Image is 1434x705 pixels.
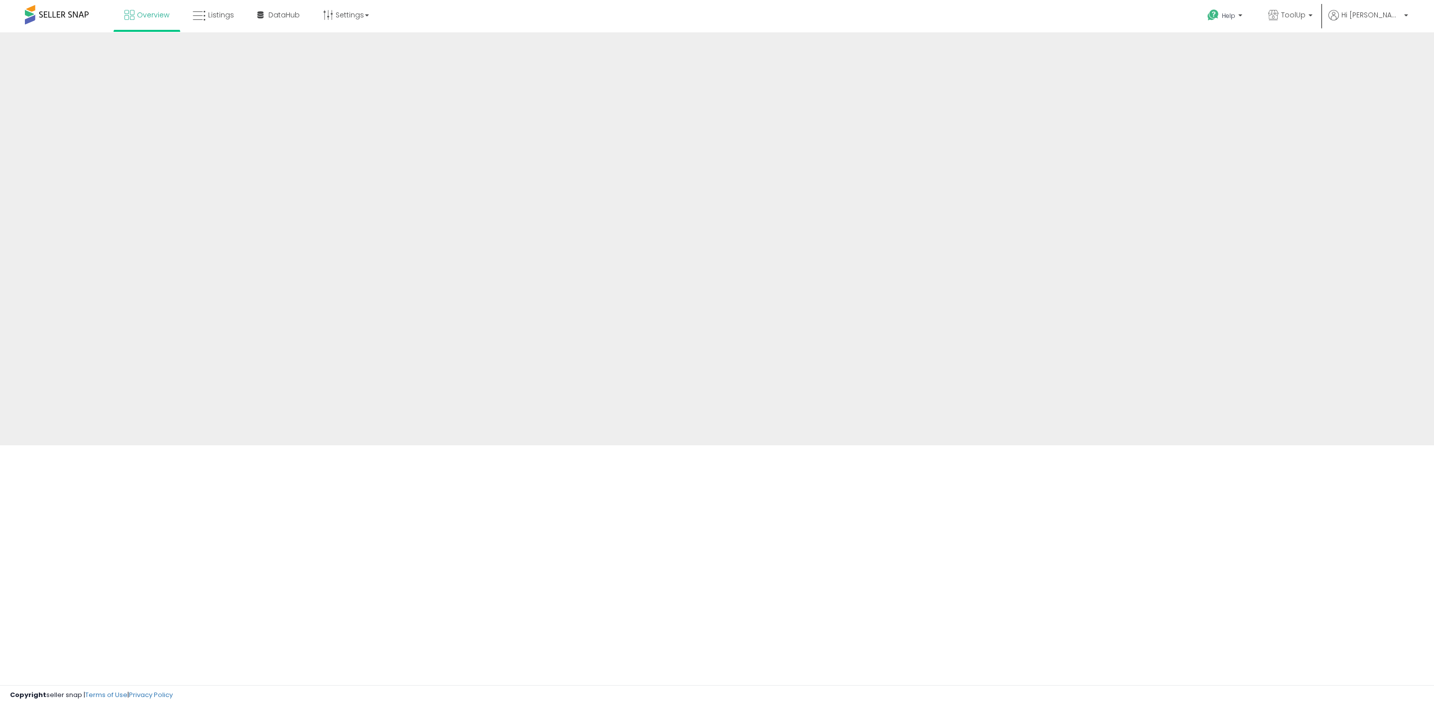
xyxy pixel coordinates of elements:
[137,10,169,20] span: Overview
[1281,10,1306,20] span: ToolUp
[1199,1,1252,32] a: Help
[208,10,234,20] span: Listings
[1341,10,1401,20] span: Hi [PERSON_NAME]
[268,10,300,20] span: DataHub
[1328,10,1408,32] a: Hi [PERSON_NAME]
[1207,9,1219,21] i: Get Help
[1222,11,1235,20] span: Help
